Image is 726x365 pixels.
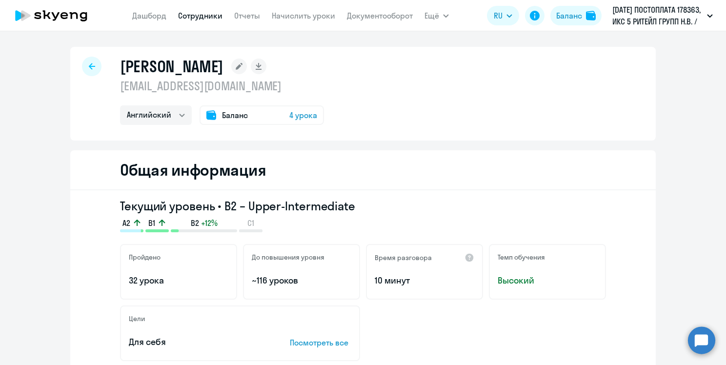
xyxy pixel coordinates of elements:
[191,218,199,228] span: B2
[494,10,503,21] span: RU
[120,78,324,94] p: [EMAIL_ADDRESS][DOMAIN_NAME]
[290,337,351,348] p: Посмотреть все
[129,314,145,323] h5: Цели
[222,109,248,121] span: Баланс
[129,336,260,348] p: Для себя
[607,4,718,27] button: [DATE] ПОСТОПЛАТА 178363, ИКС 5 РИТЕЙЛ ГРУПП Н.В. / X5 RETAIL GROUP N.V.
[586,11,596,20] img: balance
[498,274,597,287] span: Высокий
[556,10,582,21] div: Баланс
[132,11,166,20] a: Дашборд
[252,274,351,287] p: ~116 уроков
[129,253,161,262] h5: Пройдено
[272,11,335,20] a: Начислить уроки
[375,274,474,287] p: 10 минут
[178,11,222,20] a: Сотрудники
[120,57,223,76] h1: [PERSON_NAME]
[120,160,266,180] h2: Общая информация
[247,218,254,228] span: C1
[424,10,439,21] span: Ещё
[122,218,130,228] span: A2
[498,253,545,262] h5: Темп обучения
[120,198,606,214] h3: Текущий уровень • B2 – Upper-Intermediate
[148,218,155,228] span: B1
[612,4,703,27] p: [DATE] ПОСТОПЛАТА 178363, ИКС 5 РИТЕЙЛ ГРУПП Н.В. / X5 RETAIL GROUP N.V.
[289,109,317,121] span: 4 урока
[487,6,519,25] button: RU
[375,253,432,262] h5: Время разговора
[252,253,324,262] h5: До повышения уровня
[347,11,413,20] a: Документооборот
[234,11,260,20] a: Отчеты
[201,218,218,228] span: +12%
[129,274,228,287] p: 32 урока
[550,6,602,25] button: Балансbalance
[424,6,449,25] button: Ещё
